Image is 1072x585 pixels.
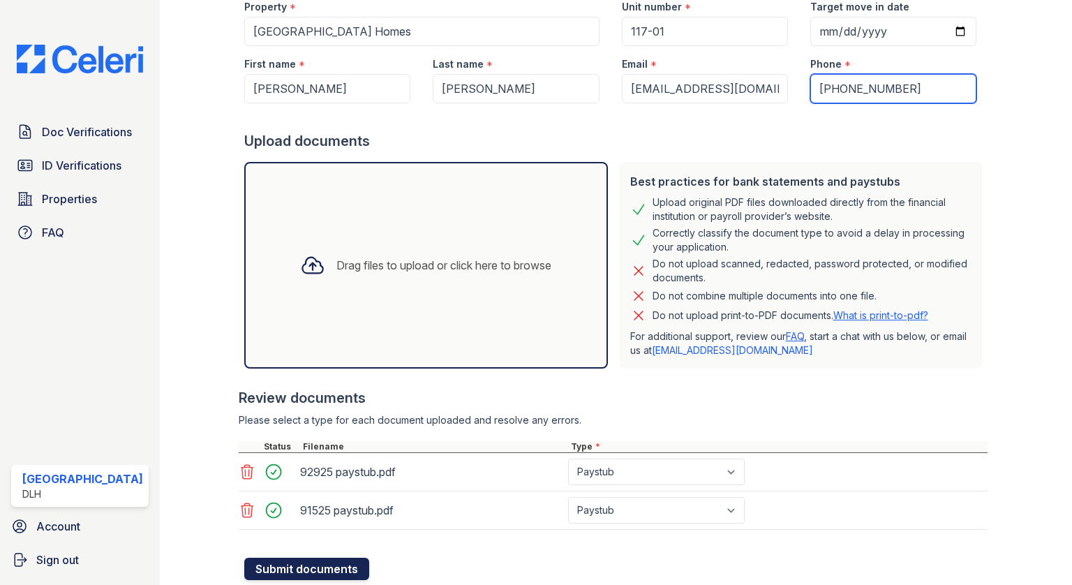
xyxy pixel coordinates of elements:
[653,257,971,285] div: Do not upload scanned, redacted, password protected, or modified documents.
[36,518,80,535] span: Account
[11,118,149,146] a: Doc Verifications
[22,487,143,501] div: DLH
[11,219,149,246] a: FAQ
[568,441,988,452] div: Type
[22,471,143,487] div: [GEOGRAPHIC_DATA]
[653,195,971,223] div: Upload original PDF files downloaded directly from the financial institution or payroll provider’...
[833,309,928,321] a: What is print-to-pdf?
[6,45,154,73] img: CE_Logo_Blue-a8612792a0a2168367f1c8372b55b34899dd931a85d93a1a3d3e32e68fde9ad4.png
[42,124,132,140] span: Doc Verifications
[42,157,121,174] span: ID Verifications
[244,57,296,71] label: First name
[300,461,563,483] div: 92925 paystub.pdf
[11,151,149,179] a: ID Verifications
[630,173,971,190] div: Best practices for bank statements and paystubs
[653,288,877,304] div: Do not combine multiple documents into one file.
[653,226,971,254] div: Correctly classify the document type to avoid a delay in processing your application.
[6,512,154,540] a: Account
[786,330,804,342] a: FAQ
[244,558,369,580] button: Submit documents
[652,344,813,356] a: [EMAIL_ADDRESS][DOMAIN_NAME]
[433,57,484,71] label: Last name
[300,441,568,452] div: Filename
[630,329,971,357] p: For additional support, review our , start a chat with us below, or email us at
[622,57,648,71] label: Email
[244,131,988,151] div: Upload documents
[336,257,551,274] div: Drag files to upload or click here to browse
[653,309,928,323] p: Do not upload print-to-PDF documents.
[6,546,154,574] a: Sign out
[239,388,988,408] div: Review documents
[810,57,842,71] label: Phone
[261,441,300,452] div: Status
[42,224,64,241] span: FAQ
[36,551,79,568] span: Sign out
[239,413,988,427] div: Please select a type for each document uploaded and resolve any errors.
[11,185,149,213] a: Properties
[300,499,563,521] div: 91525 paystub.pdf
[42,191,97,207] span: Properties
